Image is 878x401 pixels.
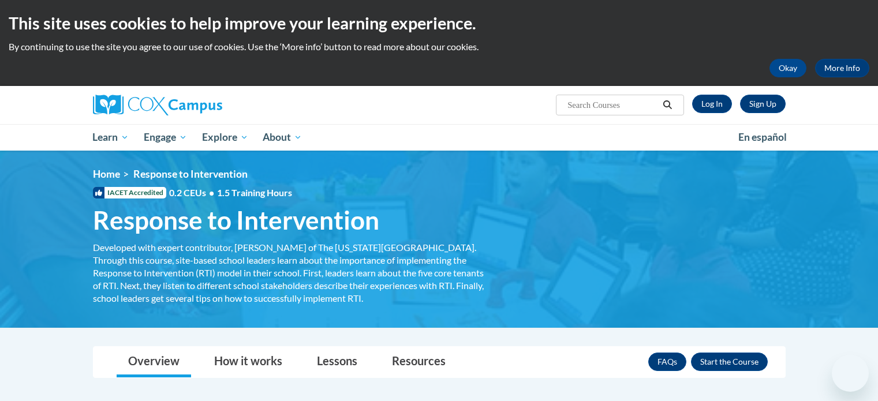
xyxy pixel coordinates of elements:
span: En español [738,131,787,143]
img: Cox Campus [93,95,222,115]
div: Developed with expert contributor, [PERSON_NAME] of The [US_STATE][GEOGRAPHIC_DATA]. Through this... [93,241,491,305]
a: About [255,124,309,151]
button: Enroll [691,353,768,371]
a: More Info [815,59,869,77]
a: Learn [85,124,137,151]
button: Okay [769,59,806,77]
h2: This site uses cookies to help improve your learning experience. [9,12,869,35]
a: Register [740,95,786,113]
a: En español [731,125,794,149]
span: Engage [144,130,187,144]
a: Explore [195,124,256,151]
button: Search [659,98,676,112]
span: • [209,187,214,198]
a: Lessons [305,347,369,377]
iframe: Button to launch messaging window [832,355,869,392]
span: Learn [92,130,129,144]
a: FAQs [648,353,686,371]
input: Search Courses [566,98,659,112]
a: Home [93,168,120,180]
span: Response to Intervention [133,168,248,180]
span: Explore [202,130,248,144]
p: By continuing to use the site you agree to our use of cookies. Use the ‘More info’ button to read... [9,40,869,53]
span: 1.5 Training Hours [217,187,292,198]
span: Response to Intervention [93,205,379,235]
span: 0.2 CEUs [169,186,292,199]
a: Log In [692,95,732,113]
span: IACET Accredited [93,187,166,198]
a: Overview [117,347,191,377]
a: Engage [136,124,195,151]
span: About [263,130,302,144]
a: How it works [203,347,294,377]
a: Cox Campus [93,95,312,115]
a: Resources [380,347,457,377]
div: Main menu [76,124,803,151]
